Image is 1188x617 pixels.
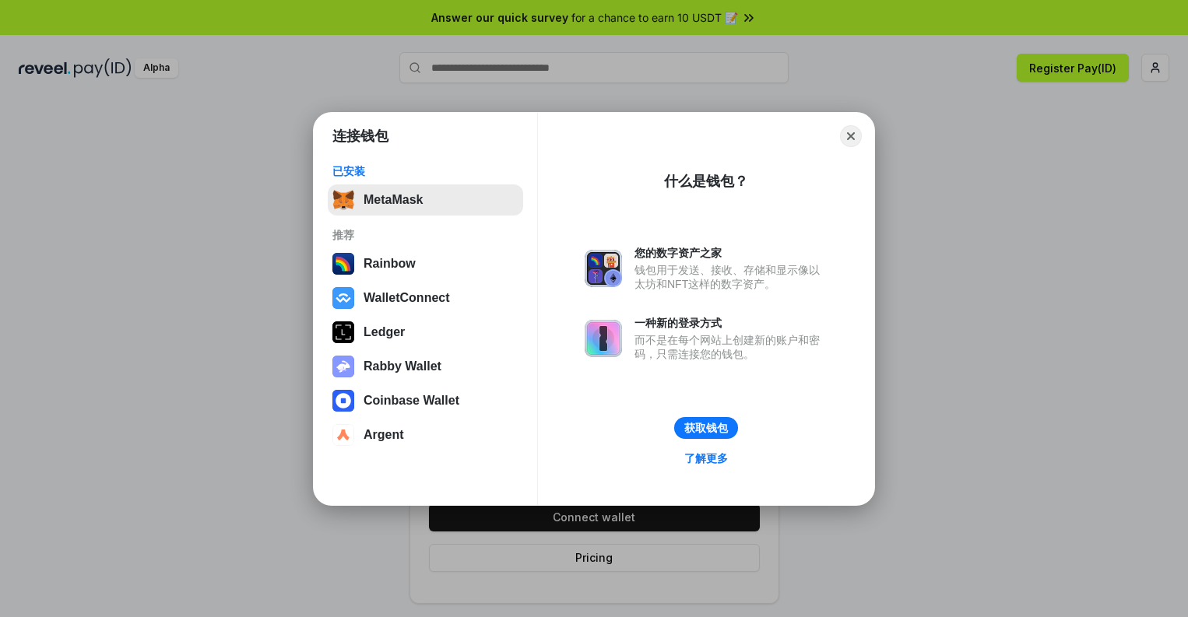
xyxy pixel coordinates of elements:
div: 什么是钱包？ [664,172,748,191]
img: svg+xml,%3Csvg%20xmlns%3D%22http%3A%2F%2Fwww.w3.org%2F2000%2Fsvg%22%20fill%3D%22none%22%20viewBox... [585,250,622,287]
div: 而不是在每个网站上创建新的账户和密码，只需连接您的钱包。 [634,333,828,361]
div: Ledger [364,325,405,339]
button: Rainbow [328,248,523,279]
div: 了解更多 [684,451,728,465]
img: svg+xml,%3Csvg%20width%3D%2228%22%20height%3D%2228%22%20viewBox%3D%220%200%2028%2028%22%20fill%3D... [332,287,354,309]
button: Close [840,125,862,147]
img: svg+xml,%3Csvg%20xmlns%3D%22http%3A%2F%2Fwww.w3.org%2F2000%2Fsvg%22%20width%3D%2228%22%20height%3... [332,321,354,343]
button: WalletConnect [328,282,523,314]
button: MetaMask [328,184,523,216]
img: svg+xml,%3Csvg%20xmlns%3D%22http%3A%2F%2Fwww.w3.org%2F2000%2Fsvg%22%20fill%3D%22none%22%20viewBox... [332,356,354,377]
h1: 连接钱包 [332,127,388,145]
div: 获取钱包 [684,421,728,435]
img: svg+xml,%3Csvg%20width%3D%2228%22%20height%3D%2228%22%20viewBox%3D%220%200%2028%2028%22%20fill%3D... [332,424,354,446]
div: 您的数字资产之家 [634,246,828,260]
div: WalletConnect [364,291,450,305]
div: Argent [364,428,404,442]
img: svg+xml,%3Csvg%20xmlns%3D%22http%3A%2F%2Fwww.w3.org%2F2000%2Fsvg%22%20fill%3D%22none%22%20viewBox... [585,320,622,357]
img: svg+xml,%3Csvg%20width%3D%22120%22%20height%3D%22120%22%20viewBox%3D%220%200%20120%20120%22%20fil... [332,253,354,275]
div: 已安装 [332,164,518,178]
div: Coinbase Wallet [364,394,459,408]
img: svg+xml,%3Csvg%20fill%3D%22none%22%20height%3D%2233%22%20viewBox%3D%220%200%2035%2033%22%20width%... [332,189,354,211]
button: Argent [328,419,523,450]
button: Coinbase Wallet [328,385,523,416]
div: 推荐 [332,228,518,242]
div: Rabby Wallet [364,359,441,373]
div: Rainbow [364,257,416,271]
button: Ledger [328,317,523,348]
button: Rabby Wallet [328,351,523,382]
a: 了解更多 [675,448,737,468]
div: 一种新的登录方式 [634,316,828,330]
button: 获取钱包 [674,417,738,439]
img: svg+xml,%3Csvg%20width%3D%2228%22%20height%3D%2228%22%20viewBox%3D%220%200%2028%2028%22%20fill%3D... [332,390,354,412]
div: 钱包用于发送、接收、存储和显示像以太坊和NFT这样的数字资产。 [634,263,828,291]
div: MetaMask [364,193,423,207]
